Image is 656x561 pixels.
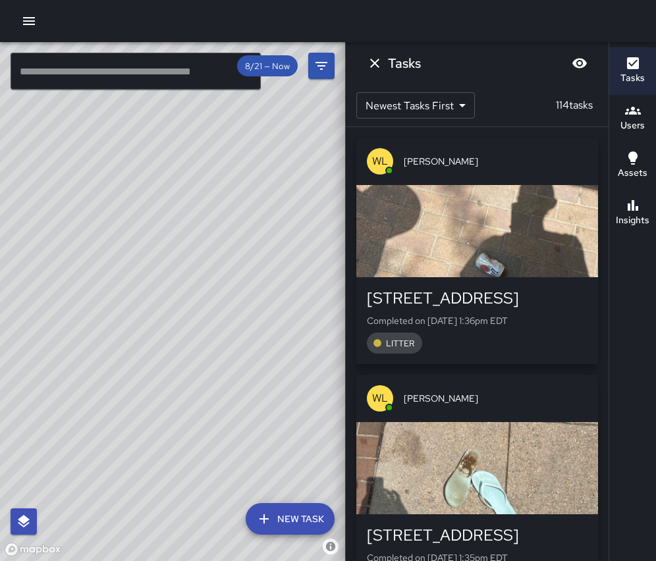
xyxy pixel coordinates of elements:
[356,138,598,364] button: WL[PERSON_NAME][STREET_ADDRESS]Completed on [DATE] 1:36pm EDTLITTER
[367,288,588,309] div: [STREET_ADDRESS]
[362,50,388,76] button: Dismiss
[551,97,598,113] p: 114 tasks
[372,153,388,169] p: WL
[404,392,588,405] span: [PERSON_NAME]
[616,213,649,228] h6: Insights
[620,71,645,86] h6: Tasks
[609,142,656,190] button: Assets
[620,119,645,133] h6: Users
[308,53,335,79] button: Filters
[609,190,656,237] button: Insights
[246,503,335,535] button: New Task
[618,166,647,180] h6: Assets
[237,61,298,72] span: 8/21 — Now
[356,92,475,119] div: Newest Tasks First
[609,47,656,95] button: Tasks
[404,155,588,168] span: [PERSON_NAME]
[388,53,421,74] h6: Tasks
[367,314,588,327] p: Completed on [DATE] 1:36pm EDT
[609,95,656,142] button: Users
[367,525,588,546] div: [STREET_ADDRESS]
[372,390,388,406] p: WL
[378,338,422,349] span: LITTER
[566,50,593,76] button: Blur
